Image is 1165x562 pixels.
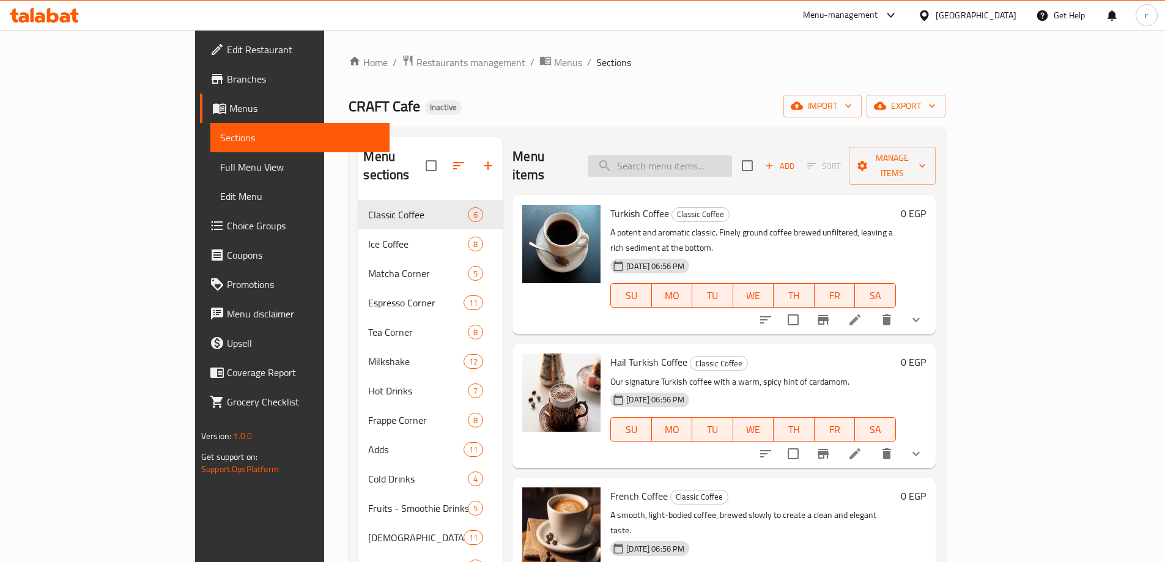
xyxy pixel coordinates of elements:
[358,405,503,435] div: Frappe Corner8
[468,209,483,221] span: 6
[468,207,483,222] div: items
[760,157,799,176] button: Add
[610,353,687,371] span: Hail Turkish Coffee
[848,312,862,327] a: Edit menu item
[738,287,769,305] span: WE
[416,55,525,70] span: Restaurants management
[1145,9,1148,22] span: r
[733,417,774,442] button: WE
[468,383,483,398] div: items
[909,312,923,327] svg: Show Choices
[780,441,806,467] span: Select to update
[539,54,582,70] a: Menus
[464,530,483,545] div: items
[210,152,390,182] a: Full Menu View
[657,421,688,438] span: MO
[368,383,468,398] div: Hot Drinks
[779,421,810,438] span: TH
[200,270,390,299] a: Promotions
[610,225,895,256] p: A potent and aromatic classic. Finely ground coffee brewed unfiltered, leaving a rich sediment at...
[464,444,483,456] span: 11
[468,325,483,339] div: items
[819,287,851,305] span: FR
[512,147,572,184] h2: Menu items
[468,327,483,338] span: 8
[368,471,468,486] div: Cold Drinks
[227,218,380,233] span: Choice Groups
[901,205,926,222] h6: 0 EGP
[760,157,799,176] span: Add item
[616,287,646,305] span: SU
[227,394,380,409] span: Grocery Checklist
[464,532,483,544] span: 11
[464,442,483,457] div: items
[368,413,468,427] div: Frappe Corner
[610,508,895,538] p: A smooth, light-bodied coffee, brewed slowly to create a clean and elegant taste.
[780,307,806,333] span: Select to update
[200,35,390,64] a: Edit Restaurant
[358,464,503,494] div: Cold Drinks4
[368,530,464,545] span: [DEMOGRAPHIC_DATA]
[200,64,390,94] a: Branches
[368,266,468,281] div: Matcha Corner
[610,283,651,308] button: SU
[358,259,503,288] div: Matcha Corner5
[358,376,503,405] div: Hot Drinks7
[808,305,838,335] button: Branch-specific-item
[815,417,856,442] button: FR
[751,305,780,335] button: sort-choices
[425,100,462,115] div: Inactive
[368,354,464,369] span: Milkshake
[588,155,732,177] input: search
[774,283,815,308] button: TH
[468,471,483,486] div: items
[200,211,390,240] a: Choice Groups
[200,358,390,387] a: Coverage Report
[368,530,464,545] div: Moctails
[227,306,380,321] span: Menu disclaimer
[621,261,689,272] span: [DATE] 06:56 PM
[358,229,503,259] div: Ice Coffee8
[368,442,464,457] span: Adds
[652,417,693,442] button: MO
[368,237,468,251] span: Ice Coffee
[227,277,380,292] span: Promotions
[554,55,582,70] span: Menus
[855,417,896,442] button: SA
[774,417,815,442] button: TH
[901,353,926,371] h6: 0 EGP
[200,387,390,416] a: Grocery Checklist
[901,487,926,505] h6: 0 EGP
[876,98,936,114] span: export
[672,207,729,221] span: Classic Coffee
[751,439,780,468] button: sort-choices
[468,268,483,279] span: 5
[200,240,390,270] a: Coupons
[368,501,468,516] div: Fruits - Smoothie Drinks
[468,238,483,250] span: 8
[621,543,689,555] span: [DATE] 06:56 PM
[368,295,464,310] span: Espresso Corner
[358,200,503,229] div: Classic Coffee6
[468,473,483,485] span: 4
[201,461,279,477] a: Support.OpsPlatform
[872,305,901,335] button: delete
[444,151,473,180] span: Sort sections
[234,428,253,444] span: 1.0.0
[358,317,503,347] div: Tea Corner8
[402,54,525,70] a: Restaurants management
[793,98,852,114] span: import
[358,347,503,376] div: Milkshake12
[210,123,390,152] a: Sections
[464,295,483,310] div: items
[652,283,693,308] button: MO
[522,205,601,283] img: Turkish Coffee
[860,421,891,438] span: SA
[815,283,856,308] button: FR
[368,325,468,339] div: Tea Corner
[733,283,774,308] button: WE
[227,336,380,350] span: Upsell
